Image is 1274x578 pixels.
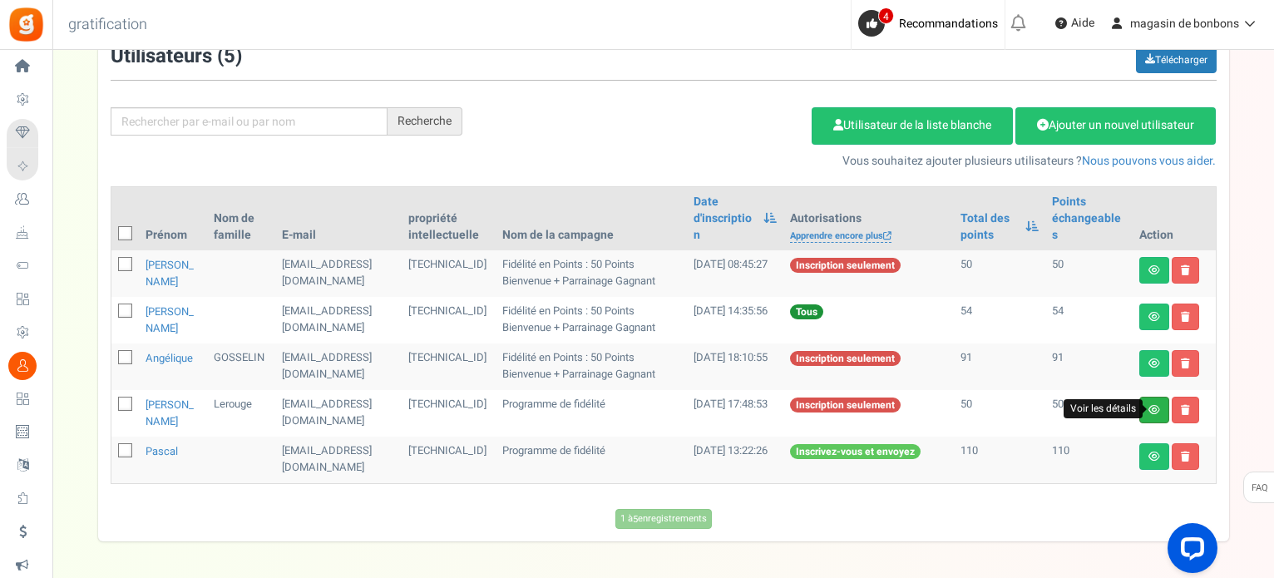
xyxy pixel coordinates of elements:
[224,42,235,71] font: 5
[282,226,316,244] font: E-mail
[960,256,972,272] font: 50
[1181,452,1190,462] i: Supprimer l'utilisateur
[502,442,605,458] font: Programme de fidélité
[694,193,752,244] font: Date d'inscription
[408,303,486,319] font: [TECHNICAL_ID]
[796,258,895,273] font: Inscription seulement
[883,9,889,24] font: 4
[1049,10,1101,37] a: Aide
[694,349,768,365] font: [DATE] 18:10:55
[960,396,972,412] font: 50
[282,256,372,289] font: [EMAIL_ADDRESS][DOMAIN_NAME]
[1181,358,1190,368] i: Supprimer l'utilisateur
[282,349,372,382] font: [EMAIL_ADDRESS][DOMAIN_NAME]
[796,351,895,366] font: Inscription seulement
[1082,152,1216,170] a: Nous pouvons vous aider.
[1052,442,1069,458] font: 110
[790,210,862,227] font: Autorisations
[858,10,1005,37] a: 4 Recommandations
[1049,117,1194,135] font: Ajouter un nouvel utilisateur
[790,229,883,243] font: Apprendre encore plus
[282,303,372,335] font: [EMAIL_ADDRESS][DOMAIN_NAME]
[408,210,479,244] font: propriété intellectuelle
[694,442,768,458] font: [DATE] 13:22:26
[146,226,187,244] font: Prénom
[214,396,252,412] font: Lerouge
[502,256,655,289] font: Fidélité en Points : 50 Points Bienvenue + Parrainage Gagnant
[960,303,972,319] font: 54
[1148,358,1160,368] i: Voir les détails
[408,442,486,458] font: [TECHNICAL_ID]
[1070,401,1136,416] font: Voir les détails
[694,256,768,272] font: [DATE] 08:45:27
[1052,193,1121,244] font: Points échangeables
[960,349,972,365] font: 91
[842,152,1082,170] font: Vous souhaitez ajouter plusieurs utilisateurs ?
[146,257,194,289] a: [PERSON_NAME]
[694,396,768,412] font: [DATE] 17:48:53
[1155,52,1207,67] font: Télécharger
[7,6,45,43] img: gratification
[111,42,224,71] font: Utilisateurs (
[1130,15,1239,32] font: magasin de bonbons
[502,349,655,382] font: Fidélité en Points : 50 Points Bienvenue + Parrainage Gagnant
[502,303,655,335] font: Fidélité en Points : 50 Points Bienvenue + Parrainage Gagnant
[1252,481,1268,495] font: FAQ
[282,396,372,428] font: [EMAIL_ADDRESS][DOMAIN_NAME]
[694,194,755,244] a: Date d'inscription
[214,210,254,244] font: Nom de famille
[796,398,895,413] font: Inscription seulement
[1148,265,1160,275] i: Voir les détails
[146,350,193,366] a: Angélique
[1139,397,1169,423] a: Voir les détails
[1148,452,1160,462] i: Voir les détails
[960,210,1010,244] font: Total des points
[502,396,605,412] font: Programme de fidélité
[235,42,242,71] font: )
[1181,265,1190,275] i: Supprimer l'utilisateur
[796,304,817,319] font: Tous
[214,349,264,365] font: GOSSELIN
[1071,14,1094,32] font: Aide
[790,230,891,244] a: Apprendre encore plus
[408,396,486,412] font: [TECHNICAL_ID]
[1148,312,1160,322] i: Voir les détails
[68,13,147,36] font: gratification
[282,442,372,475] font: [EMAIL_ADDRESS][DOMAIN_NAME]
[1136,46,1217,73] a: Télécharger
[1181,312,1190,322] i: Supprimer l'utilisateur
[960,442,978,458] font: 110
[796,444,915,459] font: Inscrivez-vous et envoyez
[1052,349,1064,365] font: 91
[1015,107,1216,144] a: Ajouter un nouvel utilisateur
[1052,194,1126,244] a: Points échangeables
[146,397,194,429] a: [PERSON_NAME]
[398,112,452,130] font: Recherche
[694,303,768,319] font: [DATE] 14:35:56
[1139,226,1173,244] font: Action
[1052,303,1064,319] font: 54
[899,15,998,32] font: Recommandations
[146,443,178,459] a: pascal
[408,349,486,365] font: [TECHNICAL_ID]
[1052,256,1064,272] font: 50
[812,107,1013,144] a: Utilisateur de la liste blanche
[843,117,991,135] font: Utilisateur de la liste blanche
[408,256,486,272] font: [TECHNICAL_ID]
[111,107,388,136] input: Rechercher par e-mail ou par nom
[146,304,194,336] a: [PERSON_NAME]
[1052,396,1064,412] font: 50
[502,226,614,244] font: Nom de la campagne
[960,210,1017,244] a: Total des points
